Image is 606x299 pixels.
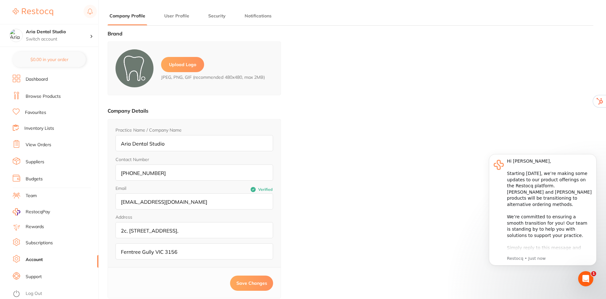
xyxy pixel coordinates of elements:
label: Company Details [108,108,148,114]
label: Brand [108,30,122,37]
a: Browse Products [26,93,61,100]
h4: Aria Dental Studio [26,29,90,35]
p: Message from Restocq, sent Just now [28,111,112,117]
a: Rewards [26,224,44,230]
a: Log Out [26,290,42,297]
a: Dashboard [26,76,48,83]
label: Email [116,186,194,191]
label: Practice Name / Company Name [116,128,182,133]
a: Budgets [26,176,43,182]
a: Restocq Logo [13,5,53,19]
a: Inventory Lists [24,125,54,132]
button: Company Profile [108,13,147,19]
a: Support [26,274,42,280]
a: Subscriptions [26,240,53,246]
button: Save Changes [230,276,273,291]
a: Suppliers [26,159,44,165]
a: Favourites [25,109,46,116]
a: View Orders [26,142,51,148]
a: Team [26,193,37,199]
span: JPEG, PNG, GIF (recommended 480x480, max 2MB) [161,75,265,80]
img: Aria Dental Studio [10,29,22,42]
button: Notifications [243,13,273,19]
div: Hi [PERSON_NAME], ​ Starting [DATE], we’re making some updates to our product offerings on the Re... [28,14,112,162]
a: RestocqPay [13,208,50,215]
img: RestocqPay [13,208,20,215]
span: Verified [258,187,272,192]
img: Restocq Logo [13,8,53,16]
button: $0.00 in your order [13,52,86,67]
span: Save Changes [236,280,267,286]
img: logo [116,49,153,87]
label: Upload Logo [161,57,204,72]
legend: Address [116,215,132,220]
iframe: Intercom notifications message [479,145,606,282]
button: Security [206,13,228,19]
button: User Profile [162,13,191,19]
span: RestocqPay [26,209,50,215]
label: Contact Number [116,157,149,162]
iframe: Intercom live chat [578,271,593,286]
p: Switch account [26,36,90,42]
span: 1 [591,271,596,276]
a: Account [26,257,43,263]
button: Log Out [13,289,97,299]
